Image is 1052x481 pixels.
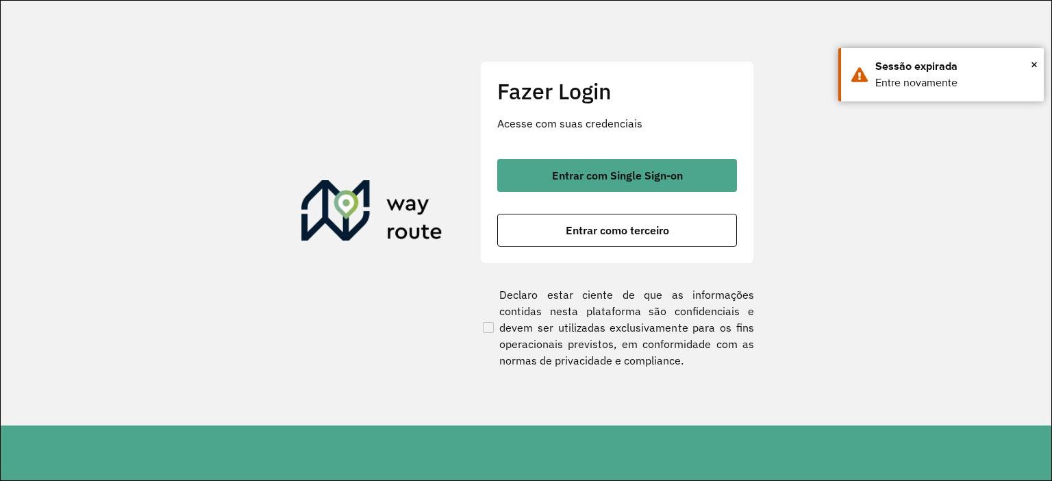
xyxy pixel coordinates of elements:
span: × [1031,54,1038,75]
div: Entre novamente [875,75,1034,91]
button: button [497,214,737,247]
img: Roteirizador AmbevTech [301,180,442,246]
button: button [497,159,737,192]
p: Acesse com suas credenciais [497,115,737,132]
span: Entrar como terceiro [566,225,669,236]
h2: Fazer Login [497,78,737,104]
span: Entrar com Single Sign-on [552,170,683,181]
div: Sessão expirada [875,58,1034,75]
button: Close [1031,54,1038,75]
label: Declaro estar ciente de que as informações contidas nesta plataforma são confidenciais e devem se... [480,286,754,369]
